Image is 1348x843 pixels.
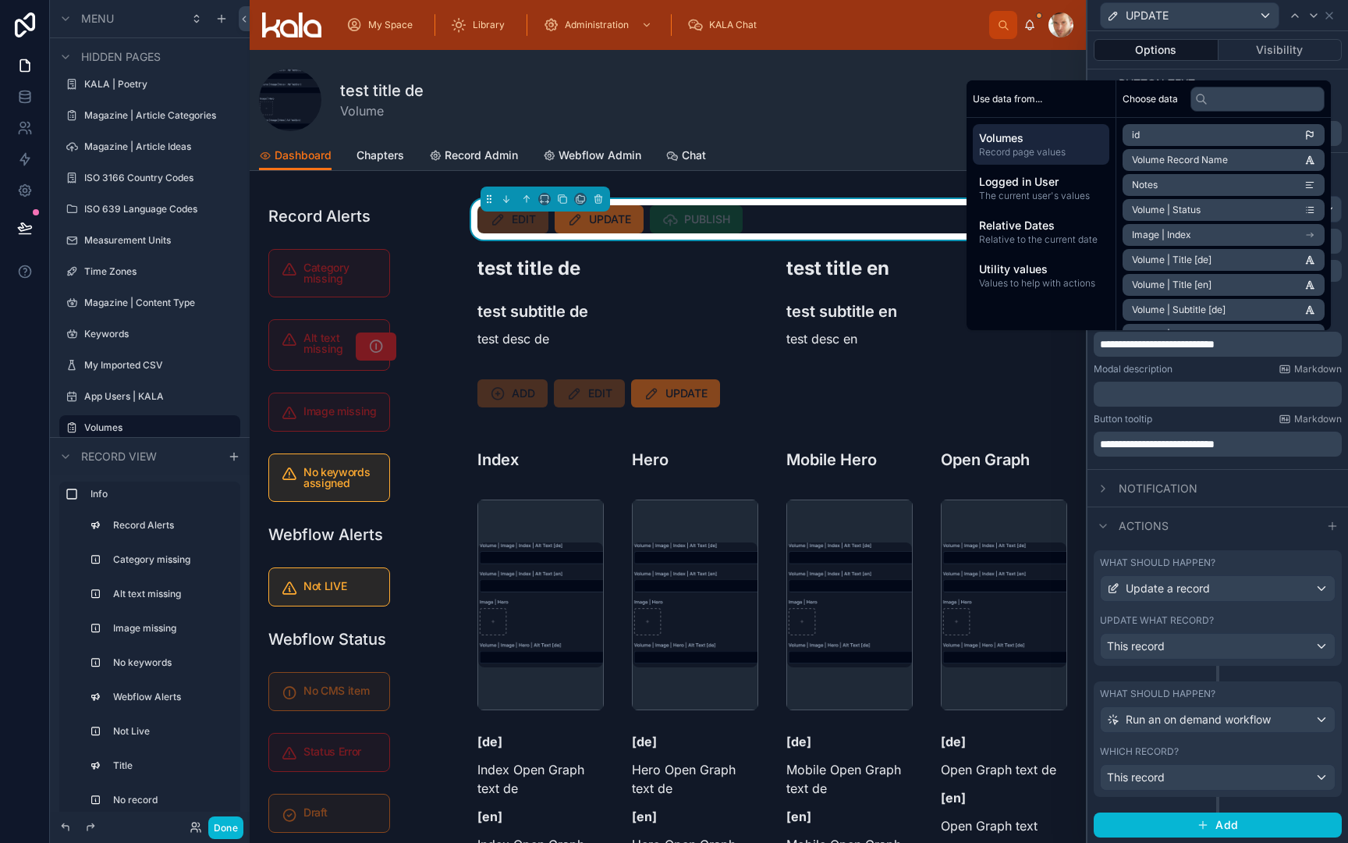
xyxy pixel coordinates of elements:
span: Volume [340,101,424,120]
h1: test title de [340,80,424,101]
span: Add [1215,818,1238,832]
span: Administration [565,19,629,31]
label: Alt text missing [113,588,231,600]
span: Choose data [1123,93,1178,105]
a: Chat [666,141,706,173]
label: Title [113,759,231,772]
button: Update a record [1100,575,1336,602]
a: Webflow Admin [543,141,641,173]
label: ISO 3166 Country Codes [84,172,237,184]
label: Image missing [113,622,231,635]
span: Relative to the current date [979,233,1103,246]
div: scrollable content [1094,332,1342,357]
span: Volumes [979,130,1103,146]
span: Webflow Admin [559,148,641,163]
a: Dashboard [259,141,332,171]
button: This record [1100,633,1336,660]
label: What should happen? [1100,688,1215,700]
label: Keywords [84,328,237,340]
div: scrollable content [967,118,1116,302]
button: This record [1100,764,1336,791]
label: Time Zones [84,265,237,278]
span: Relative Dates [979,218,1103,233]
a: Markdown [1279,363,1342,375]
span: The current user's values [979,190,1103,202]
span: Button text [1119,76,1195,91]
label: KALA | Poetry [84,78,237,91]
div: scrollable content [50,475,250,812]
span: Utility values [979,261,1103,277]
span: Library [473,19,505,31]
label: Volumes [84,421,231,434]
span: Record view [81,449,157,464]
a: Markdown [1279,413,1342,425]
div: scrollable content [334,8,989,42]
span: Hidden pages [81,49,161,65]
span: Record Admin [445,148,518,163]
a: Administration [538,11,660,39]
button: Visibility [1219,39,1343,61]
label: No record [113,794,231,806]
label: App Users | KALA [84,390,237,403]
label: No keywords [113,656,231,669]
a: Record Admin [429,141,518,173]
span: Logged in User [979,174,1103,190]
label: What should happen? [1100,557,1215,569]
label: Button tooltip [1094,413,1152,425]
a: Library [446,11,516,39]
button: Options [1094,39,1219,61]
span: Update a record [1126,581,1210,596]
span: Actions [1119,518,1169,534]
a: KALA Chat [683,11,768,39]
span: Chapters [357,148,404,163]
button: Add [1094,813,1342,838]
span: Markdown [1294,413,1342,425]
label: Magazine | Article Categories [84,109,237,122]
label: Modal description [1094,363,1172,375]
label: Info [90,488,234,500]
label: Magazine | Article Ideas [84,140,237,153]
a: My Space [342,11,424,39]
label: Magazine | Content Type [84,297,237,309]
span: Notification [1119,481,1197,496]
label: Update what record? [1100,614,1214,627]
img: App logo [262,12,321,37]
label: Category missing [113,553,231,566]
span: Use data from... [973,93,1042,105]
label: Which record? [1100,745,1179,758]
label: My Imported CSV [84,359,237,372]
span: UPDATE [1126,8,1169,23]
label: Webflow Alerts [113,691,231,703]
span: Menu [81,11,114,27]
span: My Space [368,19,413,31]
label: ISO 639 Language Codes [84,203,237,215]
span: Chat [682,148,706,163]
span: Dashboard [275,148,332,163]
div: scrollable content [1094,382,1342,407]
label: Record Alerts [113,519,231,532]
span: Values to help with actions [979,277,1103,290]
span: Markdown [1294,363,1342,375]
span: This record [1107,638,1165,654]
span: KALA Chat [709,19,757,31]
button: Run an on demand workflow [1100,706,1336,733]
label: Not Live [113,725,231,738]
button: Done [208,816,243,839]
span: This record [1107,770,1165,785]
label: Measurement Units [84,234,237,247]
button: UPDATE [1100,2,1279,29]
span: Record page values [979,146,1103,158]
div: scrollable content [1094,432,1342,457]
